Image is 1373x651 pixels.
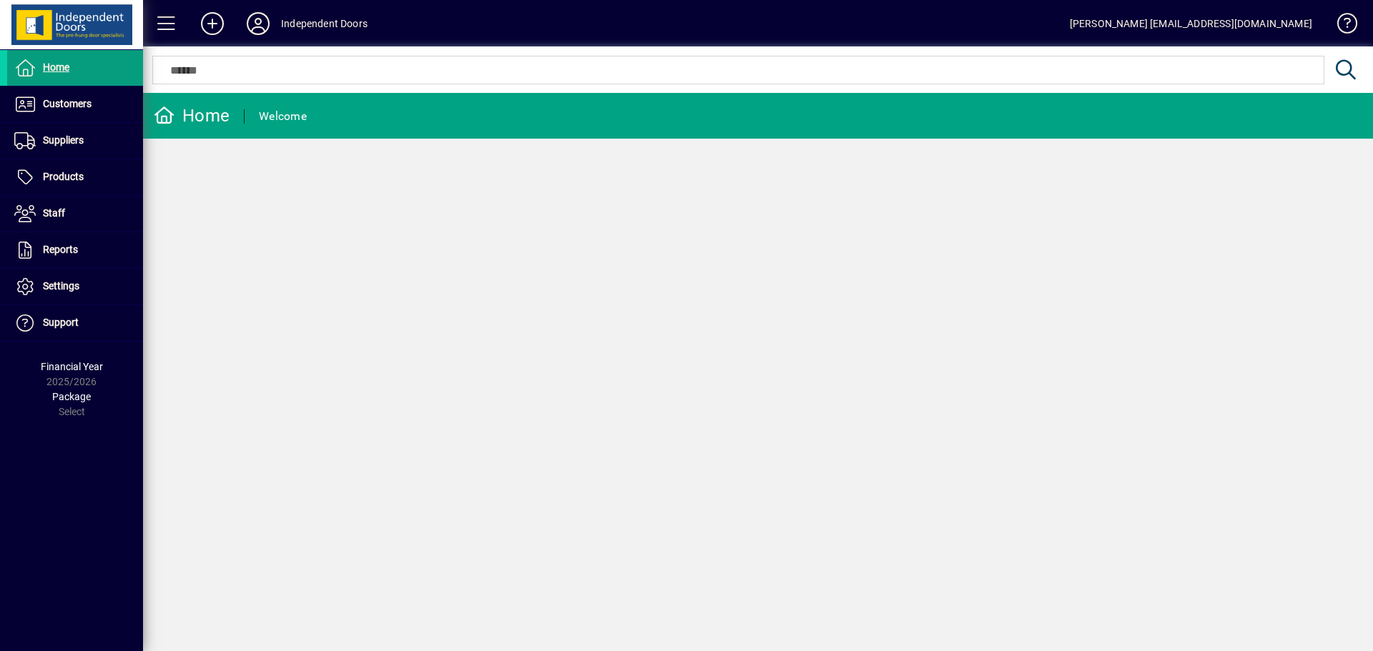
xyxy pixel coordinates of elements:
[43,171,84,182] span: Products
[52,391,91,402] span: Package
[154,104,230,127] div: Home
[43,280,79,292] span: Settings
[43,317,79,328] span: Support
[7,196,143,232] a: Staff
[43,61,69,73] span: Home
[7,86,143,122] a: Customers
[281,12,368,35] div: Independent Doors
[41,361,103,372] span: Financial Year
[190,11,235,36] button: Add
[43,244,78,255] span: Reports
[235,11,281,36] button: Profile
[7,305,143,341] a: Support
[7,123,143,159] a: Suppliers
[7,232,143,268] a: Reports
[43,98,92,109] span: Customers
[259,105,307,128] div: Welcome
[7,159,143,195] a: Products
[1070,12,1312,35] div: [PERSON_NAME] [EMAIL_ADDRESS][DOMAIN_NAME]
[1327,3,1355,49] a: Knowledge Base
[7,269,143,304] a: Settings
[43,134,84,146] span: Suppliers
[43,207,65,219] span: Staff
